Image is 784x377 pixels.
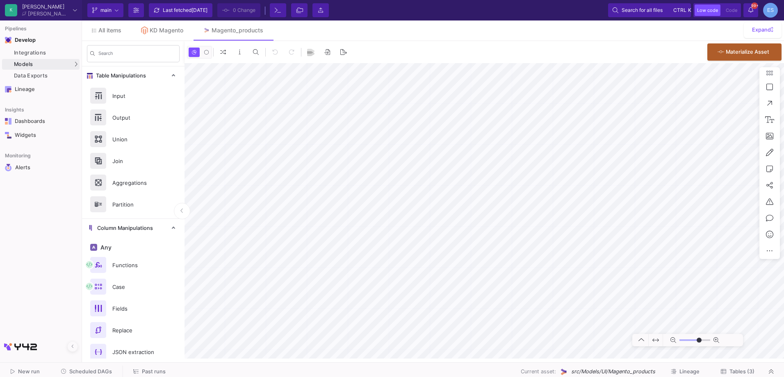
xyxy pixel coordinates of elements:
span: New run [18,368,40,375]
button: Join [82,150,185,172]
div: KD Magento [150,27,183,34]
button: Partition [82,193,185,215]
span: Tables (3) [729,368,754,375]
button: Union [82,128,185,150]
div: Develop [15,37,27,43]
button: Aggregations [82,172,185,193]
div: Widgets [15,132,68,139]
img: Navigation icon [5,164,12,171]
mat-expansion-panel-header: Table Manipulations [82,66,185,85]
div: Data Exports [14,73,77,79]
div: Union [107,133,164,145]
a: Data Exports [2,70,80,81]
button: Replace [82,319,185,341]
button: Materialize Asset [707,43,782,61]
mat-expansion-panel-header: Navigation iconDevelop [2,34,80,47]
div: Table Manipulations [82,85,185,218]
span: k [688,5,691,15]
div: Functions [107,259,164,271]
span: Any [99,244,112,251]
div: JSON extraction [107,346,164,358]
button: Search for all filesctrlk [608,3,691,17]
button: ctrlk [671,5,686,15]
button: Last fetched[DATE] [149,3,212,17]
mat-expansion-panel-header: Column Manipulations [82,219,185,237]
button: Low code [695,5,720,16]
button: Input [82,85,185,107]
button: Output [82,107,185,128]
div: Dashboards [15,118,68,125]
button: JSON extraction [82,341,185,363]
a: Navigation iconAlerts [2,161,80,175]
div: Fields [107,302,164,315]
img: Tab icon [141,26,148,34]
img: Tab icon [203,27,210,34]
button: ES [761,3,778,18]
span: src/Models/UI/Magento_products [571,368,655,375]
button: 99+ [743,3,758,17]
div: ES [763,3,778,18]
img: Navigation icon [5,132,11,139]
div: [PERSON_NAME] [22,4,70,9]
a: Navigation iconDashboards [2,115,80,128]
span: Table Manipulations [93,73,146,79]
div: Case [107,281,164,293]
span: All items [98,27,121,34]
button: Fields [82,298,185,319]
input: Search [98,52,176,58]
div: Output [107,111,164,124]
span: Materialize Asset [726,49,769,55]
img: Navigation icon [5,118,11,125]
span: 99+ [751,2,758,9]
span: Low code [697,7,718,13]
span: Lineage [679,368,700,375]
img: UI Model [559,368,568,376]
span: Scheduled DAGs [69,368,112,375]
div: Replace [107,324,164,336]
a: Integrations [2,48,80,58]
div: K [5,4,17,16]
div: Lineage [15,86,68,93]
div: Alerts [15,164,68,171]
a: Navigation iconWidgets [2,129,80,142]
div: Integrations [14,50,77,56]
div: Last fetched [163,4,207,16]
span: Models [14,61,33,68]
span: Column Manipulations [94,225,153,232]
button: Case [82,276,185,298]
a: Navigation iconLineage [2,83,80,96]
button: main [87,3,123,17]
button: Functions [82,254,185,276]
span: Search for all files [622,4,663,16]
div: Partition [107,198,164,211]
div: Join [107,155,164,167]
span: [DATE] [191,7,207,13]
button: Code [723,5,740,16]
span: Past runs [142,368,166,375]
div: Aggregations [107,177,164,189]
img: Navigation icon [5,37,11,43]
span: ctrl [673,5,686,15]
div: [PERSON_NAME] [28,11,70,16]
span: Code [726,7,737,13]
img: Navigation icon [5,86,11,93]
div: Input [107,90,164,102]
div: Magento_products [212,27,263,34]
span: Current asset: [521,368,556,375]
span: main [100,4,112,16]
